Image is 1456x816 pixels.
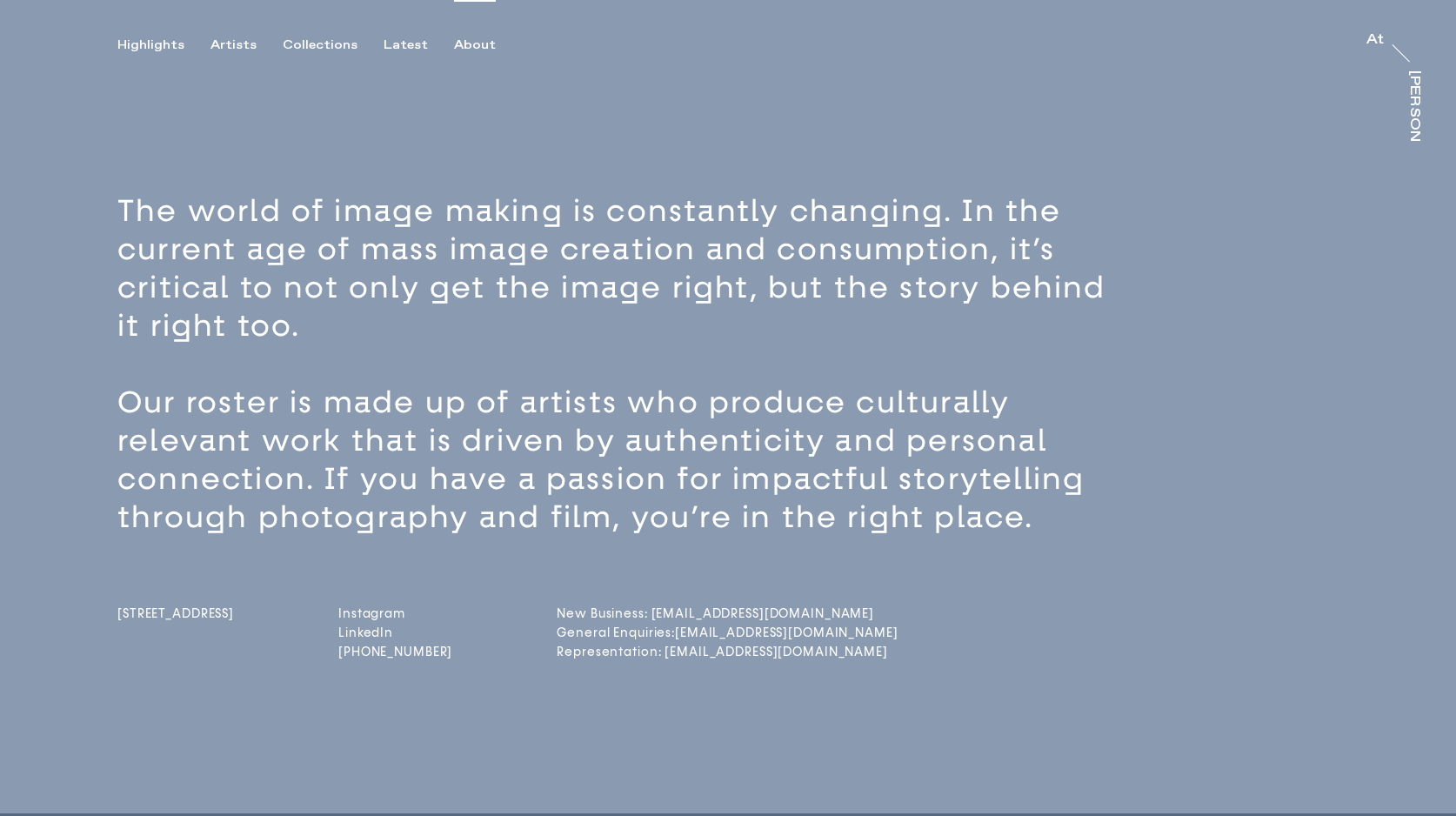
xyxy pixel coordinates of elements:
button: Artists [210,37,283,53]
div: Highlights [117,37,184,53]
span: [STREET_ADDRESS] [117,606,234,621]
a: [PERSON_NAME] [1404,70,1421,142]
a: New Business: [EMAIL_ADDRESS][DOMAIN_NAME] [557,606,694,621]
p: The world of image making is constantly changing. In the current age of mass image creation and c... [117,192,1143,345]
div: Artists [210,37,257,53]
a: General Enquiries:[EMAIL_ADDRESS][DOMAIN_NAME] [557,625,694,640]
button: Latest [384,37,454,53]
a: At [1366,33,1384,50]
button: Highlights [117,37,210,53]
a: LinkedIn [338,625,452,640]
button: About [454,37,522,53]
div: Latest [384,37,428,53]
a: [PHONE_NUMBER] [338,645,452,659]
a: Representation: [EMAIL_ADDRESS][DOMAIN_NAME] [557,645,694,659]
div: About [454,37,496,53]
div: Collections [283,37,357,53]
p: Our roster is made up of artists who produce culturally relevant work that is driven by authentic... [117,384,1143,537]
a: [STREET_ADDRESS] [117,606,234,664]
button: Collections [283,37,384,53]
a: Instagram [338,606,452,621]
div: [PERSON_NAME] [1407,70,1421,204]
